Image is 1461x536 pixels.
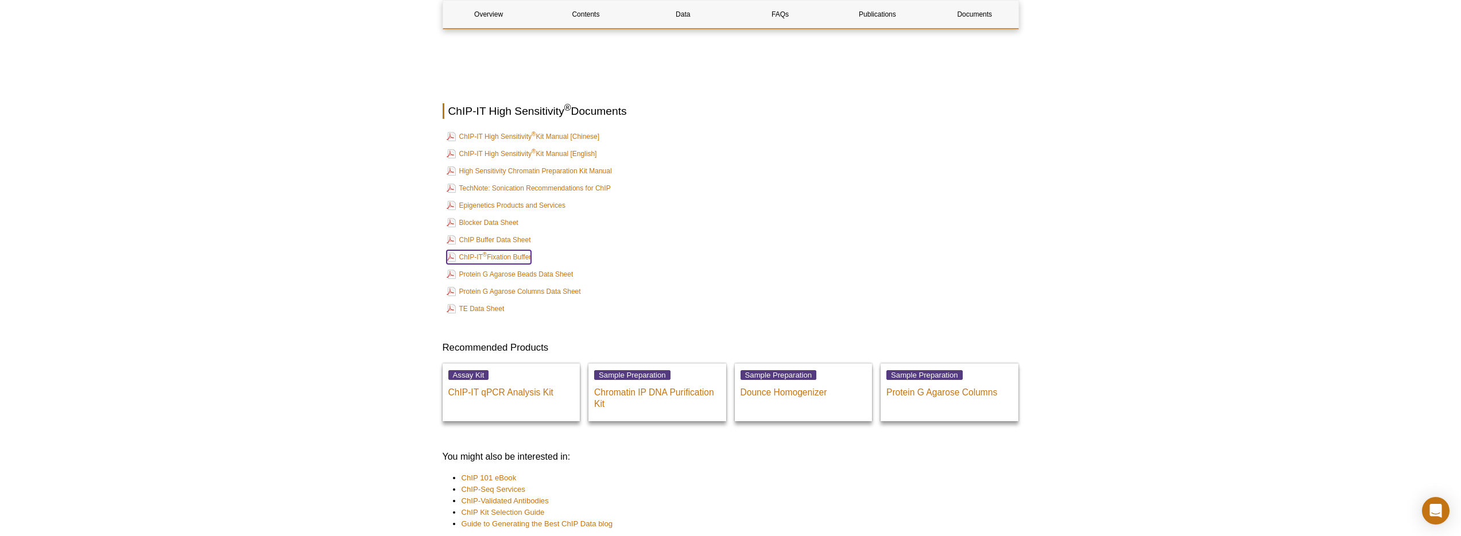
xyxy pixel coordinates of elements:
h3: You might also be interested in: [443,450,1019,464]
sup: ® [532,131,536,137]
sup: ® [564,102,571,112]
p: Chromatin IP DNA Purification Kit [594,381,720,410]
sup: ® [483,251,487,258]
a: Protein G Agarose Columns Data Sheet [447,285,581,298]
a: Epigenetics Products and Services [447,199,565,212]
span: Sample Preparation [886,370,963,380]
h2: ChIP-IT High Sensitivity Documents [443,103,1019,119]
a: Sample Preparation Dounce Homogenizer [735,363,873,421]
a: ChIP-Validated Antibodies [462,495,549,507]
div: Open Intercom Messenger [1422,497,1450,525]
a: Blocker Data Sheet [447,216,518,230]
a: Assay Kit ChIP-IT qPCR Analysis Kit [443,363,580,421]
a: FAQs [734,1,826,28]
a: High Sensitivity Chromatin Preparation Kit Manual [447,164,612,178]
a: Data [637,1,728,28]
p: Protein G Agarose Columns [886,381,1013,398]
a: Protein G Agarose Beads Data Sheet [447,267,573,281]
a: ChIP Kit Selection Guide [462,507,545,518]
a: ChIP Buffer Data Sheet [447,233,531,247]
a: ChIP-Seq Services [462,484,525,495]
span: Sample Preparation [594,370,671,380]
sup: ® [532,148,536,154]
a: Documents [929,1,1020,28]
a: Contents [540,1,631,28]
a: ChIP-IT High Sensitivity®Kit Manual [Chinese] [447,130,600,143]
a: Sample Preparation Chromatin IP DNA Purification Kit [588,363,726,421]
h3: Recommended Products [443,341,1019,355]
a: Sample Preparation Protein G Agarose Columns [881,363,1018,421]
a: ChIP-IT High Sensitivity®Kit Manual [English] [447,147,597,161]
a: Overview [443,1,534,28]
span: Assay Kit [448,370,489,380]
a: Guide to Generating the Best ChIP Data blog [462,518,613,530]
p: Dounce Homogenizer [741,381,867,398]
a: TechNote: Sonication Recommendations for ChIP [447,181,611,195]
a: ChIP-IT®Fixation Buffer [447,250,532,264]
a: Publications [832,1,923,28]
p: ChIP-IT qPCR Analysis Kit [448,381,575,398]
a: TE Data Sheet [447,302,505,316]
a: ChIP 101 eBook [462,472,517,484]
span: Sample Preparation [741,370,817,380]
